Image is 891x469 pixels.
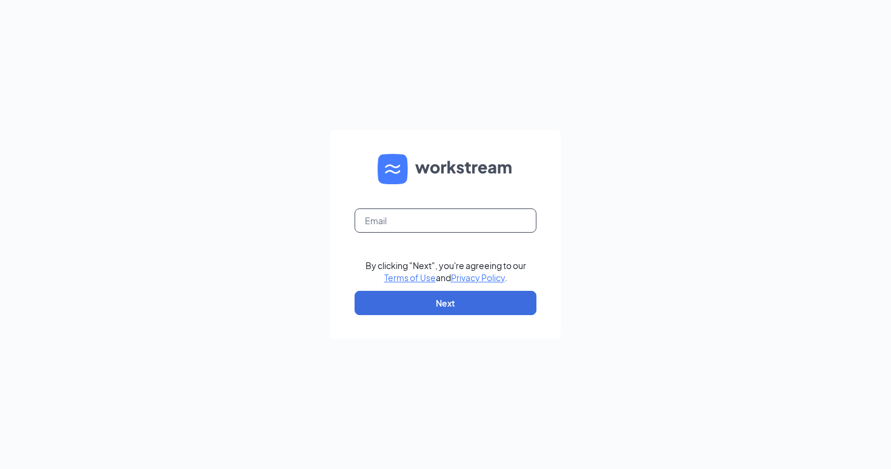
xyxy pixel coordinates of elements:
[355,208,536,233] input: Email
[451,272,505,283] a: Privacy Policy
[378,154,513,184] img: WS logo and Workstream text
[365,259,526,284] div: By clicking "Next", you're agreeing to our and .
[384,272,436,283] a: Terms of Use
[355,291,536,315] button: Next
